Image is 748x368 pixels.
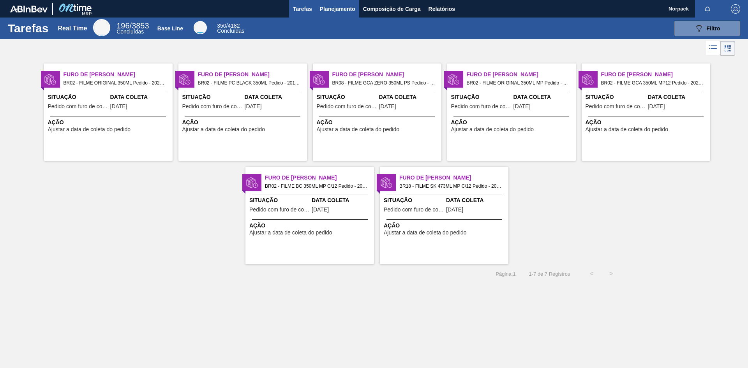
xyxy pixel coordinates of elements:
span: Furo de Coleta [467,70,576,79]
span: Concluídas [217,28,244,34]
span: Pedido com furo de coleta [249,207,310,213]
span: Furo de Coleta [265,174,374,182]
span: BR08 - FILME GCA ZERO 350ML PS Pedido - 2003108 [332,79,435,87]
img: status [246,177,258,188]
div: Visão em Lista [706,41,720,56]
span: Filtro [707,25,720,32]
span: Ação [586,118,708,127]
img: status [448,74,459,85]
span: 1 - 7 de 7 Registros [527,271,570,277]
div: Real Time [58,25,87,32]
span: Página : 1 [496,271,515,277]
span: Composição de Carga [363,4,421,14]
div: Visão em Cards [720,41,735,56]
span: Ajustar a data de coleta do pedido [317,127,400,132]
span: Ajustar a data de coleta do pedido [384,230,467,236]
span: / 4182 [217,23,240,29]
span: BR18 - FILME SK 473ML MP C/12 Pedido - 2021566 [399,182,502,190]
img: status [381,177,392,188]
span: BR02 - FILME BC 350ML MP C/12 Pedido - 2020927 [265,182,368,190]
div: Real Time [93,19,110,36]
img: status [44,74,56,85]
span: Ajustar a data de coleta do pedido [182,127,265,132]
div: Base Line [217,23,244,33]
span: 06/10/2025 [110,104,127,109]
img: status [313,74,325,85]
button: > [602,264,621,283]
div: Real Time [116,23,149,34]
span: Furo de Coleta [332,70,441,79]
div: Base Line [194,21,207,34]
img: Logout [731,4,740,14]
span: Relatórios [429,4,455,14]
span: Concluídas [116,28,144,35]
span: BR02 - FILME ORIGINAL 350ML MP Pedido - 2021025 [467,79,570,87]
span: Situação [48,93,108,101]
span: Ajustar a data de coleta do pedido [249,230,332,236]
img: TNhmsLtSVTkK8tSr43FrP2fwEKptu5GPRR3wAAAABJRU5ErkJggg== [10,5,48,12]
span: / 3853 [116,21,149,30]
span: Data Coleta [379,93,439,101]
span: Ação [48,118,171,127]
span: Situação [249,196,310,204]
span: Ajustar a data de coleta do pedido [48,127,131,132]
span: Ajustar a data de coleta do pedido [586,127,669,132]
span: Furo de Coleta [601,70,710,79]
span: 196 [116,21,129,30]
span: Tarefas [293,4,312,14]
span: BR02 - FILME GCA 350ML MP12 Pedido - 2025961 [601,79,704,87]
span: Data Coleta [245,93,305,101]
span: Data Coleta [312,196,372,204]
span: BR02 - FILME PC BLACK 350ML Pedido - 2012089 [198,79,301,87]
span: Furo de Coleta [198,70,307,79]
span: Furo de Coleta [64,70,173,79]
span: Ação [182,118,305,127]
span: Pedido com furo de coleta [182,104,243,109]
span: 07/10/2025 [379,104,396,109]
button: Filtro [674,21,740,36]
span: Situação [317,93,377,101]
span: Data Coleta [446,196,506,204]
span: Ação [249,222,372,230]
span: 06/10/2025 [312,207,329,213]
div: Base Line [157,25,183,32]
span: Pedido com furo de coleta [317,104,377,109]
span: Ação [384,222,506,230]
span: Situação [451,93,512,101]
span: 06/10/2025 [513,104,531,109]
span: Pedido com furo de coleta [48,104,108,109]
button: Notificações [695,4,720,14]
span: Furo de Coleta [399,174,508,182]
span: Ação [451,118,574,127]
img: status [582,74,594,85]
span: Pedido com furo de coleta [451,104,512,109]
span: Planejamento [320,4,355,14]
img: status [179,74,191,85]
span: 06/10/2025 [446,207,463,213]
span: BR02 - FILME ORIGINAL 350ML Pedido - 2022680 [64,79,166,87]
span: 350 [217,23,226,29]
span: Pedido com furo de coleta [384,207,444,213]
span: Situação [384,196,444,204]
span: Pedido com furo de coleta [586,104,646,109]
span: Situação [182,93,243,101]
span: Situação [586,93,646,101]
span: Data Coleta [513,93,574,101]
h1: Tarefas [8,24,49,33]
span: Data Coleta [110,93,171,101]
span: Ajustar a data de coleta do pedido [451,127,534,132]
button: < [582,264,602,283]
span: Data Coleta [648,93,708,101]
span: 06/10/2025 [648,104,665,109]
span: 06/10/2025 [245,104,262,109]
span: Ação [317,118,439,127]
